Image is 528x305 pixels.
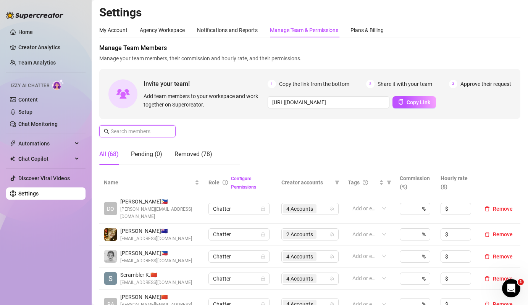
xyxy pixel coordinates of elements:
span: 2 Accounts [283,230,316,239]
span: team [330,254,334,259]
span: Manage Team Members [99,44,520,53]
div: All (68) [99,150,119,159]
a: Creator Analytics [18,41,79,53]
span: Copy the link from the bottom [279,80,349,88]
a: Settings [18,190,39,197]
span: [EMAIL_ADDRESS][DOMAIN_NAME] [120,257,192,265]
button: Remove [481,204,516,213]
span: Manage your team members, their commission and hourly rate, and their permissions. [99,54,520,63]
div: My Account [99,26,128,34]
a: Discover Viral Videos [18,175,70,181]
span: team [330,207,334,211]
span: Copy Link [407,99,430,105]
span: Tags [348,178,360,187]
span: Invite your team! [144,79,268,89]
div: Manage Team & Permissions [270,26,338,34]
div: Plans & Billing [350,26,384,34]
span: [PERSON_NAME] 🇨🇳 [120,293,199,301]
button: Copy Link [392,96,436,108]
span: team [330,232,334,237]
span: 4 Accounts [286,205,313,213]
iframe: Intercom live chat [502,279,520,297]
img: AI Chatter [52,79,64,90]
span: lock [261,254,265,259]
span: 1 [518,279,524,285]
th: Commission (%) [395,171,436,194]
span: [EMAIL_ADDRESS][DOMAIN_NAME] [120,235,192,242]
span: lock [261,207,265,211]
span: [PERSON_NAME][EMAIL_ADDRESS][DOMAIN_NAME] [120,206,199,220]
span: [PERSON_NAME] 🇵🇭 [120,197,199,206]
button: Remove [481,252,516,261]
span: search [104,129,109,134]
span: copy [398,99,404,105]
span: Share it with your team [378,80,432,88]
span: Chatter [213,229,265,240]
span: team [330,276,334,281]
span: Chatter [213,203,265,215]
div: Notifications and Reports [197,26,258,34]
span: Remove [493,206,513,212]
img: Scrambler Kawi [104,272,117,285]
span: filter [335,180,339,185]
span: Add team members to your workspace and work together on Supercreator. [144,92,265,109]
span: lock [261,232,265,237]
span: delete [484,206,490,211]
span: Scrambler K. 🇨🇳 [120,271,192,279]
span: 4 Accounts [283,252,316,261]
a: Chat Monitoring [18,121,58,127]
span: DO [107,205,114,213]
th: Hourly rate ($) [436,171,477,194]
span: [PERSON_NAME] 🇵🇭 [120,249,192,257]
span: info-circle [223,180,228,185]
span: 2 Accounts [286,230,313,239]
span: delete [484,254,490,259]
span: question-circle [363,180,368,185]
span: delete [484,232,490,237]
div: Removed (78) [174,150,212,159]
span: 4 Accounts [283,204,316,213]
span: Chatter [213,273,265,284]
span: [EMAIL_ADDRESS][DOMAIN_NAME] [120,279,192,286]
span: [PERSON_NAME] 🇦🇺 [120,227,192,235]
a: Team Analytics [18,60,56,66]
span: 2 [366,80,375,88]
span: 1 [268,80,276,88]
img: Audrey Elaine [104,250,117,263]
span: Remove [493,253,513,260]
input: Search members [111,127,165,136]
span: 4 Accounts [283,274,316,283]
h2: Settings [99,5,520,20]
th: Name [99,171,204,194]
button: Remove [481,274,516,283]
img: Chat Copilot [10,156,15,161]
span: delete [484,276,490,281]
span: 3 [449,80,457,88]
span: Remove [493,276,513,282]
span: Izzy AI Chatter [11,82,49,89]
img: logo-BBDzfeDw.svg [6,11,63,19]
span: thunderbolt [10,140,16,147]
img: deia jane boiser [104,228,117,241]
span: filter [387,180,391,185]
span: filter [333,177,341,188]
div: Pending (0) [131,150,162,159]
span: Role [208,179,220,186]
span: filter [385,177,393,188]
a: Home [18,29,33,35]
a: Setup [18,109,32,115]
span: 4 Accounts [286,274,313,283]
span: Approve their request [460,80,511,88]
span: Remove [493,231,513,237]
span: Creator accounts [281,178,332,187]
span: 4 Accounts [286,252,313,261]
span: Name [104,178,193,187]
span: Chatter [213,251,265,262]
span: Chat Copilot [18,153,73,165]
div: Agency Workspace [140,26,185,34]
a: Configure Permissions [231,176,256,190]
a: Content [18,97,38,103]
span: lock [261,276,265,281]
span: Automations [18,137,73,150]
button: Remove [481,230,516,239]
